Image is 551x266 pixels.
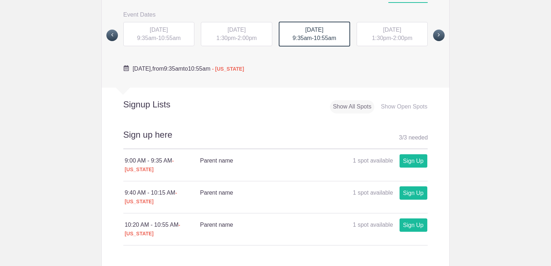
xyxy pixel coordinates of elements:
span: 1:30pm [372,35,391,41]
a: Sign Up [400,154,427,168]
span: - [US_STATE] [125,222,180,236]
span: - [US_STATE] [212,66,244,72]
span: [DATE] [383,27,401,33]
h4: Parent name [200,156,313,165]
h2: Sign up here [123,129,428,149]
span: 1 spot available [353,158,393,164]
button: [DATE] 9:35am-10:55am [123,22,195,47]
span: 2:00pm [393,35,412,41]
h2: Signup Lists [102,99,218,110]
div: 9:40 AM - 10:15 AM [125,189,200,206]
span: 9:35am [164,66,183,72]
h4: Parent name [200,189,313,197]
div: Show Open Spots [378,100,430,114]
div: 3 3 needed [399,132,428,143]
span: [DATE] [305,27,323,33]
span: 9:35am [137,35,156,41]
div: - [357,22,428,46]
img: Cal purple [123,65,129,71]
span: - [US_STATE] [125,158,174,172]
span: 1 spot available [353,222,393,228]
span: 10:55am [158,35,181,41]
span: 2:00pm [238,35,257,41]
span: 1 spot available [353,190,393,196]
span: [DATE] [150,27,168,33]
span: 9:35am [292,35,312,41]
button: [DATE] 1:30pm-2:00pm [356,22,428,47]
span: 10:55am [188,66,210,72]
span: [DATE], [133,66,153,72]
span: from to [133,66,244,72]
a: Sign Up [400,186,427,200]
span: - [US_STATE] [125,190,177,204]
h3: Event Dates [123,9,428,20]
div: - [201,22,272,46]
a: Sign Up [400,218,427,232]
button: [DATE] 1:30pm-2:00pm [200,22,273,47]
div: 10:20 AM - 10:55 AM [125,221,200,238]
h4: Parent name [200,221,313,229]
span: 10:55am [314,35,336,41]
span: 1:30pm [216,35,235,41]
button: [DATE] 9:35am-10:55am [278,21,351,47]
div: Show All Spots [330,100,374,114]
div: 9:00 AM - 9:35 AM [125,156,200,174]
div: - [123,22,195,46]
div: - [279,22,350,47]
span: / [402,134,404,141]
span: [DATE] [228,27,246,33]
